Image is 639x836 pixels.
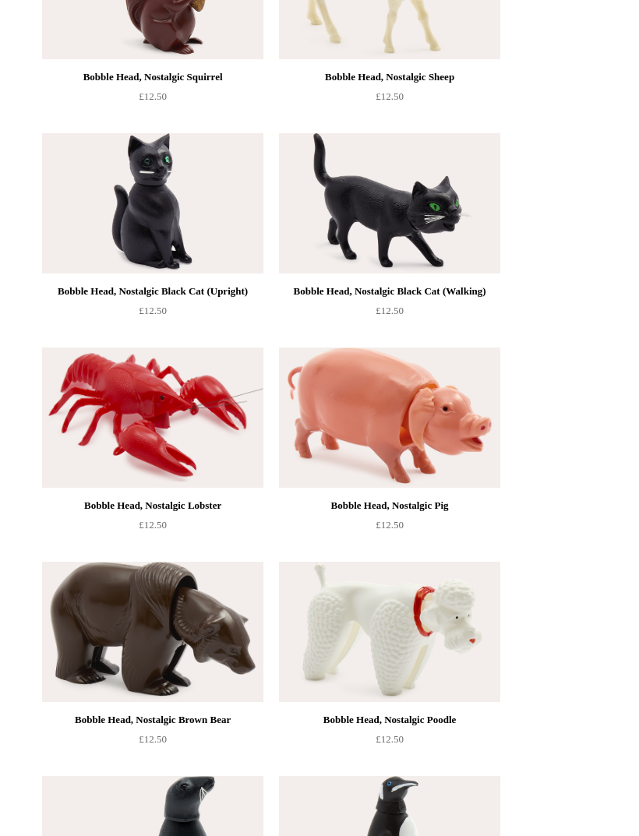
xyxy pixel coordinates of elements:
span: £12.50 [139,90,167,102]
a: Bobble Head, Nostalgic Black Cat (Upright) £12.50 [42,282,263,346]
div: Bobble Head, Nostalgic Pig [283,496,496,515]
div: Bobble Head, Nostalgic Squirrel [46,68,259,86]
a: Bobble Head, Nostalgic Pig Bobble Head, Nostalgic Pig [279,347,500,488]
span: £12.50 [376,519,404,531]
img: Bobble Head, Nostalgic Brown Bear [42,562,263,702]
img: Bobble Head, Nostalgic Lobster [42,347,263,488]
div: Bobble Head, Nostalgic Sheep [283,68,496,86]
div: Bobble Head, Nostalgic Poodle [283,711,496,729]
a: Bobble Head, Nostalgic Poodle £12.50 [279,711,500,774]
img: Bobble Head, Nostalgic Black Cat (Walking) [279,133,500,273]
span: £12.50 [139,733,167,745]
a: Bobble Head, Nostalgic Squirrel £12.50 [42,68,263,132]
a: Bobble Head, Nostalgic Black Cat (Walking) £12.50 [279,282,500,346]
img: Bobble Head, Nostalgic Black Cat (Upright) [42,133,263,273]
img: Bobble Head, Nostalgic Poodle [279,562,500,702]
span: £12.50 [139,305,167,316]
span: £12.50 [376,90,404,102]
div: Bobble Head, Nostalgic Brown Bear [46,711,259,729]
div: Bobble Head, Nostalgic Black Cat (Walking) [283,282,496,301]
span: £12.50 [376,733,404,745]
a: Bobble Head, Nostalgic Lobster £12.50 [42,496,263,560]
span: £12.50 [376,305,404,316]
a: Bobble Head, Nostalgic Pig £12.50 [279,496,500,560]
img: Bobble Head, Nostalgic Pig [279,347,500,488]
div: Bobble Head, Nostalgic Lobster [46,496,259,515]
a: Bobble Head, Nostalgic Poodle Bobble Head, Nostalgic Poodle [279,562,500,702]
span: £12.50 [139,519,167,531]
a: Bobble Head, Nostalgic Lobster Bobble Head, Nostalgic Lobster [42,347,263,488]
a: Bobble Head, Nostalgic Brown Bear £12.50 [42,711,263,774]
a: Bobble Head, Nostalgic Black Cat (Upright) Bobble Head, Nostalgic Black Cat (Upright) [42,133,263,273]
a: Bobble Head, Nostalgic Sheep £12.50 [279,68,500,132]
a: Bobble Head, Nostalgic Black Cat (Walking) Bobble Head, Nostalgic Black Cat (Walking) [279,133,500,273]
a: Bobble Head, Nostalgic Brown Bear Bobble Head, Nostalgic Brown Bear [42,562,263,702]
div: Bobble Head, Nostalgic Black Cat (Upright) [46,282,259,301]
